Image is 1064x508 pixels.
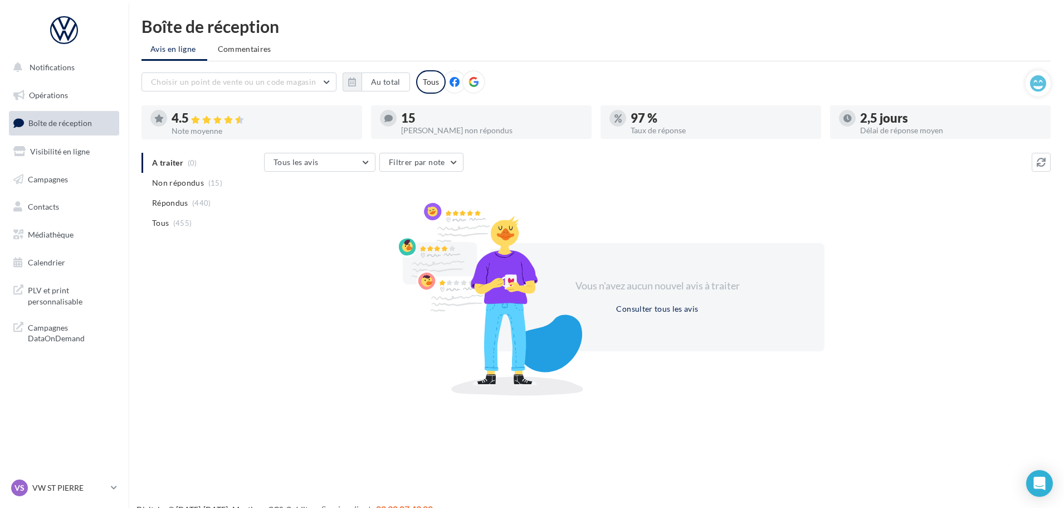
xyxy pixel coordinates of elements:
span: (15) [208,178,222,187]
button: Filtrer par note [379,153,463,172]
a: Campagnes [7,168,121,191]
button: Choisir un point de vente ou un code magasin [141,72,336,91]
button: Notifications [7,56,117,79]
a: Boîte de réception [7,111,121,135]
div: Vous n'avez aucun nouvel avis à traiter [562,279,753,293]
span: PLV et print personnalisable [28,283,115,307]
div: Open Intercom Messenger [1026,470,1053,497]
span: Contacts [28,202,59,211]
button: Au total [343,72,410,91]
span: Visibilité en ligne [30,147,90,156]
a: Calendrier [7,251,121,274]
a: Opérations [7,84,121,107]
div: Taux de réponse [631,127,812,134]
div: [PERSON_NAME] non répondus [401,127,583,134]
div: Délai de réponse moyen [860,127,1042,134]
span: Commentaires [218,44,271,54]
span: Tous [152,217,169,229]
div: 97 % [631,112,812,124]
div: 4.5 [172,112,353,125]
div: 15 [401,112,583,124]
div: Tous [416,70,446,94]
div: 2,5 jours [860,112,1042,124]
span: VS [14,482,25,494]
span: Campagnes DataOnDemand [28,320,115,344]
span: Non répondus [152,177,204,188]
a: VS VW ST PIERRE [9,477,119,499]
a: Contacts [7,195,121,219]
span: Opérations [29,90,68,100]
span: Choisir un point de vente ou un code magasin [151,77,316,86]
span: (455) [173,219,192,228]
span: Campagnes [28,174,68,183]
button: Consulter tous les avis [612,302,702,316]
div: Boîte de réception [141,18,1051,35]
button: Tous les avis [264,153,375,172]
a: Campagnes DataOnDemand [7,316,121,349]
span: Médiathèque [28,230,74,239]
a: Médiathèque [7,223,121,246]
button: Au total [362,72,410,91]
span: Calendrier [28,258,65,267]
a: PLV et print personnalisable [7,278,121,311]
p: VW ST PIERRE [32,482,106,494]
span: (440) [192,199,211,207]
span: Tous les avis [274,157,319,167]
span: Boîte de réception [28,118,92,128]
span: Répondus [152,197,188,209]
div: Note moyenne [172,127,353,135]
a: Visibilité en ligne [7,140,121,163]
span: Notifications [30,62,75,72]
